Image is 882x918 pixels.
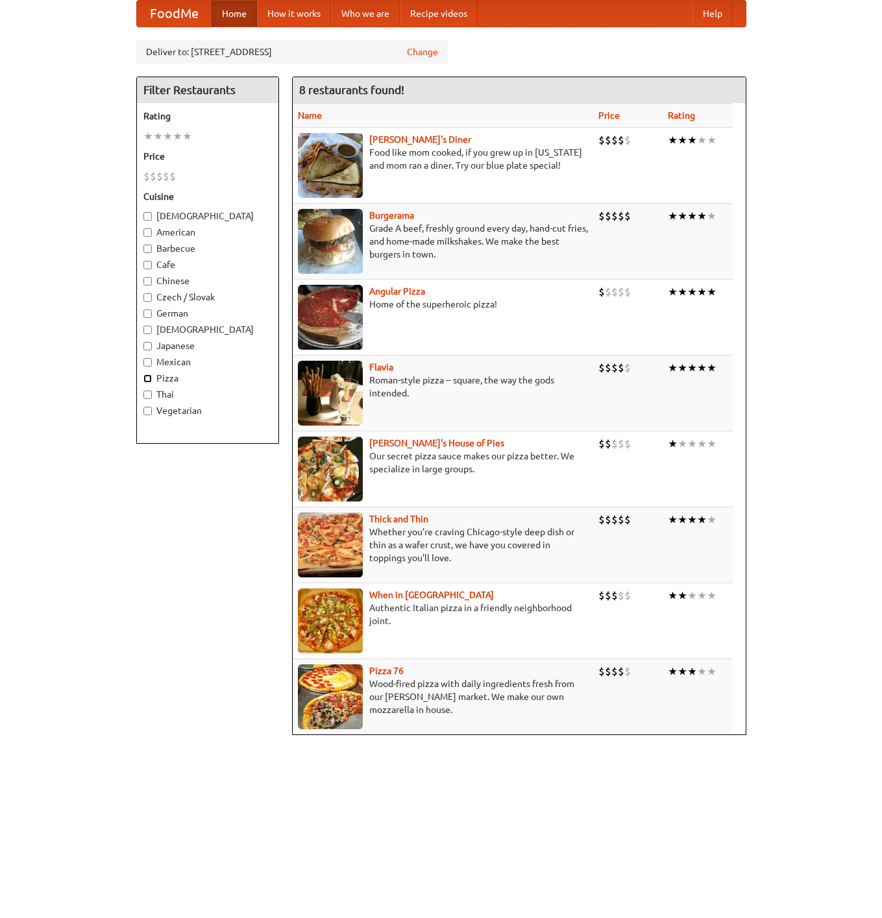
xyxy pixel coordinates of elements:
[618,513,624,527] li: $
[687,513,697,527] li: ★
[173,129,182,143] li: ★
[143,307,272,320] label: German
[150,169,156,184] li: $
[618,437,624,451] li: $
[143,407,152,415] input: Vegetarian
[143,277,152,285] input: Chinese
[163,169,169,184] li: $
[298,513,363,577] img: thick.jpg
[624,285,631,299] li: $
[598,209,605,223] li: $
[369,286,425,296] a: Angular Pizza
[687,133,697,147] li: ★
[143,261,152,269] input: Cafe
[143,274,272,287] label: Chinese
[598,285,605,299] li: $
[143,210,272,223] label: [DEMOGRAPHIC_DATA]
[624,361,631,375] li: $
[611,437,618,451] li: $
[143,226,272,239] label: American
[143,212,152,221] input: [DEMOGRAPHIC_DATA]
[611,588,618,603] li: $
[212,1,257,27] a: Home
[611,361,618,375] li: $
[143,391,152,399] input: Thai
[369,514,428,524] a: Thick and Thin
[618,285,624,299] li: $
[611,133,618,147] li: $
[678,664,687,679] li: ★
[707,285,717,299] li: ★
[687,361,697,375] li: ★
[611,664,618,679] li: $
[678,588,687,603] li: ★
[400,1,478,27] a: Recipe videos
[605,285,611,299] li: $
[369,438,504,448] a: [PERSON_NAME]'s House of Pies
[611,513,618,527] li: $
[687,588,697,603] li: ★
[668,437,678,451] li: ★
[298,374,589,400] p: Roman-style pizza -- square, the way the gods intended.
[697,437,707,451] li: ★
[369,134,471,145] a: [PERSON_NAME]'s Diner
[369,666,404,676] a: Pizza 76
[668,513,678,527] li: ★
[598,361,605,375] li: $
[624,513,631,527] li: $
[668,209,678,223] li: ★
[598,513,605,527] li: $
[182,129,192,143] li: ★
[156,169,163,184] li: $
[697,513,707,527] li: ★
[707,588,717,603] li: ★
[137,77,278,103] h4: Filter Restaurants
[598,110,620,121] a: Price
[605,437,611,451] li: $
[143,291,272,304] label: Czech / Slovak
[598,664,605,679] li: $
[687,285,697,299] li: ★
[707,209,717,223] li: ★
[707,437,717,451] li: ★
[668,361,678,375] li: ★
[143,323,272,336] label: [DEMOGRAPHIC_DATA]
[687,664,697,679] li: ★
[143,258,272,271] label: Cafe
[697,664,707,679] li: ★
[298,209,363,274] img: burgerama.jpg
[598,588,605,603] li: $
[678,133,687,147] li: ★
[624,664,631,679] li: $
[697,588,707,603] li: ★
[331,1,400,27] a: Who we are
[143,293,152,302] input: Czech / Slovak
[298,110,322,121] a: Name
[707,361,717,375] li: ★
[668,588,678,603] li: ★
[618,588,624,603] li: $
[143,404,272,417] label: Vegetarian
[707,133,717,147] li: ★
[687,209,697,223] li: ★
[143,242,272,255] label: Barbecue
[678,285,687,299] li: ★
[298,285,363,350] img: angular.jpg
[143,358,152,367] input: Mexican
[143,129,153,143] li: ★
[143,169,150,184] li: $
[369,362,393,372] b: Flavia
[257,1,331,27] a: How it works
[605,664,611,679] li: $
[298,525,589,564] p: Whether you're craving Chicago-style deep dish or thin as a wafer crust, we have you covered in t...
[143,326,152,334] input: [DEMOGRAPHIC_DATA]
[668,133,678,147] li: ★
[697,209,707,223] li: ★
[697,361,707,375] li: ★
[678,361,687,375] li: ★
[143,150,272,163] h5: Price
[605,513,611,527] li: $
